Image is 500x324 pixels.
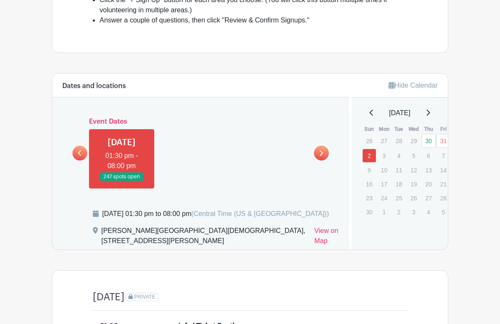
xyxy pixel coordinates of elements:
p: 6 [422,149,436,162]
p: 27 [377,134,391,147]
p: 9 [362,163,376,177]
a: 2 [362,149,376,163]
h6: Dates and locations [62,82,126,90]
p: 11 [392,163,406,177]
p: 3 [377,149,391,162]
p: 19 [407,177,421,191]
p: 13 [422,163,436,177]
p: 4 [422,205,436,219]
p: 30 [362,205,376,219]
p: 26 [407,191,421,205]
p: 24 [377,191,391,205]
a: 31 [436,134,450,148]
a: View on Map [314,226,339,249]
span: PRIVATE [134,294,156,300]
p: 17 [377,177,391,191]
p: 14 [436,163,450,177]
p: 18 [392,177,406,191]
span: [DATE] [389,108,410,118]
p: 26 [362,134,376,147]
p: 5 [436,205,450,219]
p: 4 [392,149,406,162]
li: Answer a couple of questions, then click "Review & Confirm Signups." [100,15,407,25]
p: 3 [407,205,421,219]
th: Tue [392,125,406,133]
p: 16 [362,177,376,191]
th: Wed [406,125,421,133]
a: Hide Calendar [389,82,438,89]
h6: Event Dates [87,118,314,126]
span: (Central Time (US & [GEOGRAPHIC_DATA])) [191,210,329,217]
p: 12 [407,163,421,177]
p: 27 [422,191,436,205]
p: 23 [362,191,376,205]
p: 5 [407,149,421,162]
th: Mon [377,125,392,133]
p: 28 [436,191,450,205]
div: [PERSON_NAME][GEOGRAPHIC_DATA][DEMOGRAPHIC_DATA], [STREET_ADDRESS][PERSON_NAME] [101,226,308,249]
p: 29 [407,134,421,147]
p: 20 [422,177,436,191]
p: 10 [377,163,391,177]
div: [DATE] 01:30 pm to 08:00 pm [102,209,329,219]
th: Fri [436,125,451,133]
p: 21 [436,177,450,191]
p: 1 [377,205,391,219]
p: 25 [392,191,406,205]
p: 2 [392,205,406,219]
h4: [DATE] [93,291,125,303]
th: Sun [362,125,377,133]
th: Thu [421,125,436,133]
p: 7 [436,149,450,162]
p: 28 [392,134,406,147]
a: 30 [422,134,436,148]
